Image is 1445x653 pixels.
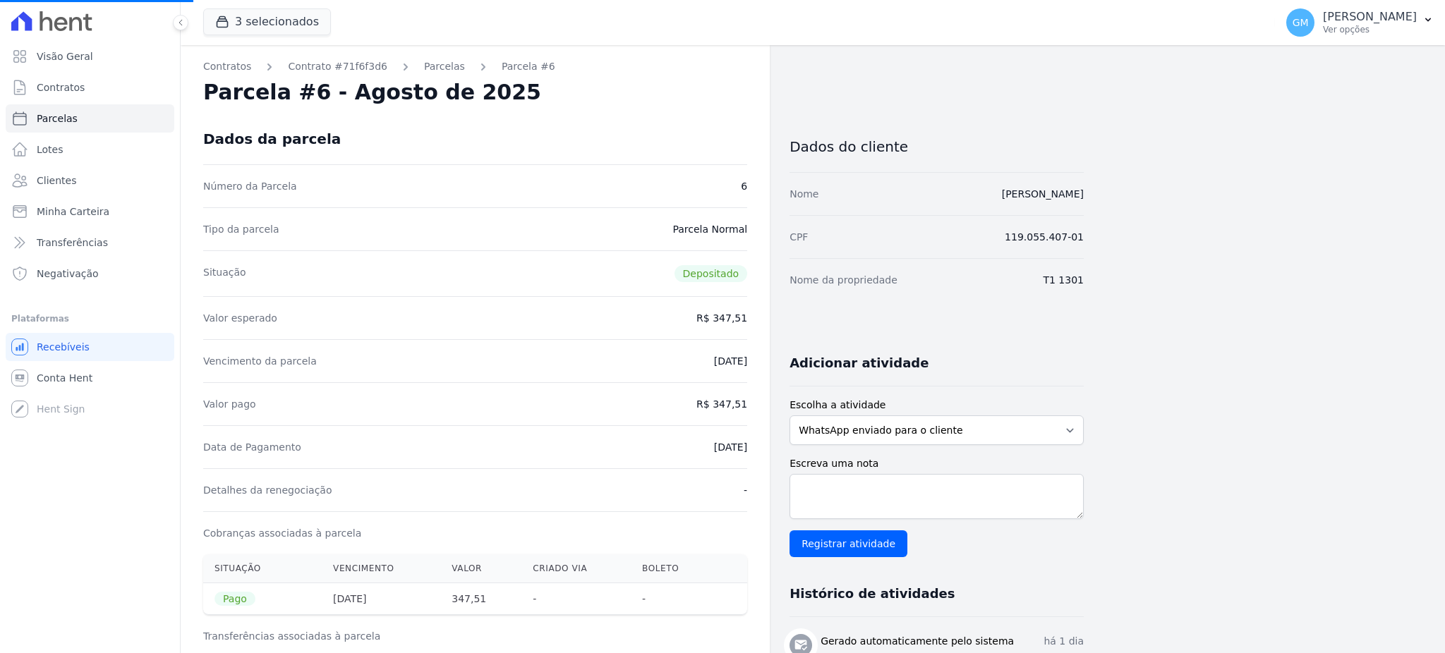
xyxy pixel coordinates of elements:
h3: Gerado automaticamente pelo sistema [821,634,1014,649]
div: Dados da parcela [203,130,341,147]
p: há 1 dia [1044,634,1084,649]
button: GM [PERSON_NAME] Ver opções [1275,3,1445,42]
dd: [DATE] [714,440,747,454]
span: Pago [214,592,255,606]
a: Parcelas [424,59,465,74]
a: [PERSON_NAME] [1002,188,1084,200]
a: Minha Carteira [6,197,174,226]
th: [DATE] [322,583,440,615]
dd: 119.055.407-01 [1005,230,1084,244]
th: Vencimento [322,554,440,583]
a: Contrato #71f6f3d6 [288,59,387,74]
span: Parcelas [37,111,78,126]
a: Clientes [6,166,174,195]
a: Negativação [6,260,174,288]
a: Parcela #6 [502,59,555,74]
dd: 6 [741,179,747,193]
dd: T1 1301 [1043,273,1084,287]
dt: Cobranças associadas à parcela [203,526,361,540]
span: Negativação [37,267,99,281]
dt: CPF [790,230,808,244]
p: Ver opções [1323,24,1417,35]
th: - [521,583,631,615]
span: Depositado [675,265,748,282]
a: Parcelas [6,104,174,133]
span: Minha Carteira [37,205,109,219]
h3: Adicionar atividade [790,355,929,372]
dt: Tipo da parcela [203,222,279,236]
button: 3 selecionados [203,8,331,35]
th: 347,51 [440,583,521,615]
label: Escreva uma nota [790,456,1084,471]
p: [PERSON_NAME] [1323,10,1417,24]
th: Situação [203,554,322,583]
dd: R$ 347,51 [696,397,747,411]
dt: Detalhes da renegociação [203,483,332,497]
a: Recebíveis [6,333,174,361]
a: Lotes [6,135,174,164]
dt: Número da Parcela [203,179,297,193]
span: Visão Geral [37,49,93,63]
th: Boleto [631,554,715,583]
dt: Nome da propriedade [790,273,897,287]
label: Escolha a atividade [790,398,1084,413]
th: - [631,583,715,615]
span: Recebíveis [37,340,90,354]
dd: - [744,483,747,497]
span: Clientes [37,173,76,188]
span: Conta Hent [37,371,92,385]
a: Conta Hent [6,364,174,392]
h3: Transferências associadas à parcela [203,629,747,643]
h3: Dados do cliente [790,138,1084,155]
dt: Nome [790,187,818,201]
dt: Situação [203,265,246,282]
th: Criado via [521,554,631,583]
th: Valor [440,554,521,583]
input: Registrar atividade [790,530,907,557]
span: Transferências [37,236,108,250]
nav: Breadcrumb [203,59,747,74]
span: Lotes [37,142,64,157]
dt: Data de Pagamento [203,440,301,454]
span: GM [1293,18,1309,28]
dd: Parcela Normal [672,222,747,236]
a: Visão Geral [6,42,174,71]
div: Plataformas [11,310,169,327]
dd: R$ 347,51 [696,311,747,325]
h3: Histórico de atividades [790,585,955,602]
a: Transferências [6,228,174,257]
a: Contratos [6,73,174,102]
dt: Valor pago [203,397,256,411]
dt: Valor esperado [203,311,277,325]
dt: Vencimento da parcela [203,354,317,368]
h2: Parcela #6 - Agosto de 2025 [203,80,541,105]
span: Contratos [37,80,85,94]
a: Contratos [203,59,251,74]
dd: [DATE] [714,354,747,368]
